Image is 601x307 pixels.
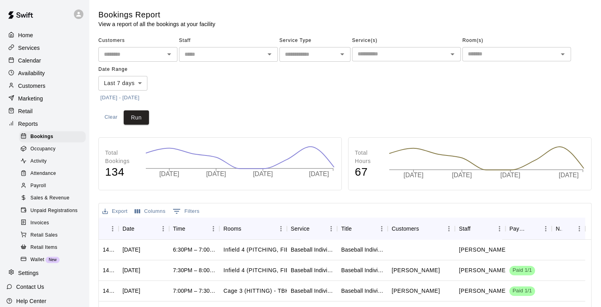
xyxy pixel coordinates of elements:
tspan: [DATE] [452,172,472,178]
a: WalletNew [19,254,89,266]
div: Baseball Individual HITTING - 30 minutes [341,246,384,254]
span: Room(s) [462,34,571,47]
button: Menu [443,223,455,235]
div: Date [119,218,169,240]
h4: 134 [105,165,138,179]
div: 7:30PM – 8:00PM [173,266,216,274]
div: Notes [556,218,562,240]
a: Bookings [19,131,89,143]
p: Matthew Eshelman [392,266,440,275]
a: Retail [6,105,83,117]
button: Menu [376,223,388,235]
button: Show filters [171,205,202,218]
div: Title [337,218,388,240]
p: Services [18,44,40,52]
div: Baseball Individual HITTING - 30 minutes [291,287,333,295]
div: Customers [392,218,419,240]
p: Settings [18,269,39,277]
tspan: [DATE] [403,172,423,178]
p: Total Hours [355,149,381,165]
div: Rooms [223,218,241,240]
div: Reports [6,118,83,130]
button: Open [557,49,568,60]
p: Calendar [18,57,41,64]
div: Time [173,218,185,240]
span: Invoices [30,219,49,227]
button: Open [164,49,175,60]
a: Retail Sales [19,229,89,241]
a: Payroll [19,180,89,192]
p: Retail [18,107,33,115]
div: Notes [552,218,585,240]
button: Menu [494,223,505,235]
a: Settings [6,267,83,279]
div: Sales & Revenue [19,193,86,204]
div: Payroll [19,180,86,191]
div: 1432061 [103,266,115,274]
div: Service [287,218,337,240]
div: Staff [455,218,505,240]
a: Home [6,29,83,41]
p: Marketing [18,95,43,102]
div: Retail Items [19,242,86,253]
button: Sort [529,223,540,234]
div: Marketing [6,93,83,104]
p: Cage 3 (HITTING) - TBK [223,287,289,295]
span: Paid 1/1 [509,287,535,295]
div: Invoices [19,218,86,229]
span: Wallet [30,256,44,264]
button: Sort [103,223,114,234]
button: Sort [471,223,482,234]
div: Availability [6,67,83,79]
div: Baseball Individual HITTING - 30 minutes [291,246,333,254]
div: Last 7 days [98,76,147,91]
span: Unpaid Registrations [30,207,77,215]
p: Availability [18,69,45,77]
span: Payroll [30,182,46,190]
span: Service Type [279,34,350,47]
div: Tue, Sep 16, 2025 [122,266,140,274]
span: Paid 1/1 [509,267,535,274]
button: Menu [275,223,287,235]
a: Unpaid Registrations [19,205,89,217]
div: Attendance [19,168,86,179]
p: Gama Martinez [459,266,507,275]
p: Customers [18,82,45,90]
button: Select columns [133,205,168,218]
div: Staff [459,218,470,240]
a: Retail Items [19,241,89,254]
p: Gama Martinez [459,287,507,295]
div: Unpaid Registrations [19,205,86,216]
div: Customers [6,80,83,92]
p: Infield 4 (PITCHING, FIELDING, CATCHING) - TBK [223,266,360,275]
div: Baseball Individual HITTING - 30 minutes [341,287,384,295]
div: 6:30PM – 7:00PM [173,246,216,254]
span: Occupancy [30,145,56,153]
a: Attendance [19,168,89,180]
button: Sort [562,223,573,234]
a: Services [6,42,83,54]
h4: 67 [355,165,381,179]
tspan: [DATE] [559,172,578,178]
div: Activity [19,156,86,167]
button: Menu [325,223,337,235]
h5: Bookings Report [98,9,215,20]
span: Customers [98,34,177,47]
p: Elijah Craft [392,287,440,295]
a: Calendar [6,55,83,66]
div: Tue, Sep 16, 2025 [122,287,140,295]
span: New [45,258,60,262]
div: Tue, Sep 16, 2025 [122,246,140,254]
div: Rooms [219,218,286,240]
p: Home [18,31,33,39]
button: Clear [98,110,124,125]
div: Bookings [19,131,86,142]
button: Menu [107,223,119,235]
div: Payment [505,218,552,240]
p: Reports [18,120,38,128]
div: Date [122,218,134,240]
